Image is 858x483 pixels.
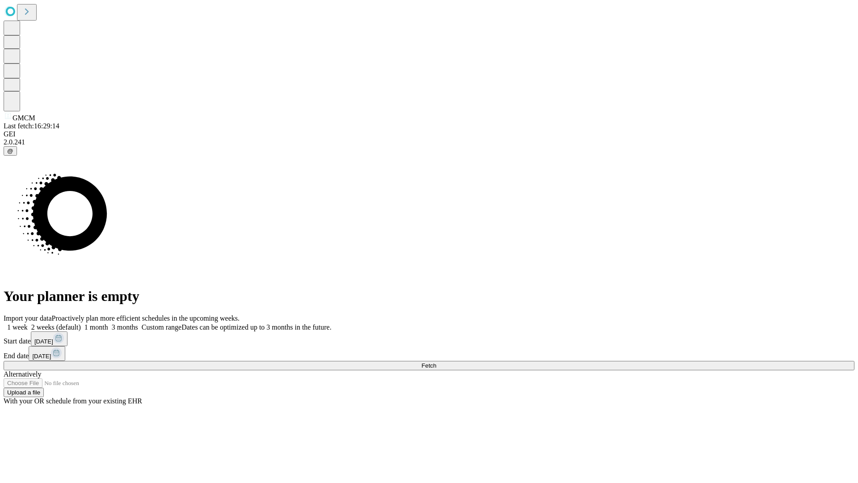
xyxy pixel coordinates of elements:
[7,323,28,331] span: 1 week
[31,331,67,346] button: [DATE]
[4,122,59,130] span: Last fetch: 16:29:14
[52,314,240,322] span: Proactively plan more efficient schedules in the upcoming weeks.
[29,346,65,361] button: [DATE]
[34,338,53,345] span: [DATE]
[421,362,436,369] span: Fetch
[181,323,331,331] span: Dates can be optimized up to 3 months in the future.
[4,388,44,397] button: Upload a file
[4,346,854,361] div: End date
[31,323,81,331] span: 2 weeks (default)
[4,130,854,138] div: GEI
[4,146,17,156] button: @
[4,370,41,378] span: Alternatively
[112,323,138,331] span: 3 months
[32,353,51,360] span: [DATE]
[84,323,108,331] span: 1 month
[142,323,181,331] span: Custom range
[13,114,35,122] span: GMCM
[7,148,13,154] span: @
[4,288,854,305] h1: Your planner is empty
[4,397,142,405] span: With your OR schedule from your existing EHR
[4,314,52,322] span: Import your data
[4,361,854,370] button: Fetch
[4,331,854,346] div: Start date
[4,138,854,146] div: 2.0.241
